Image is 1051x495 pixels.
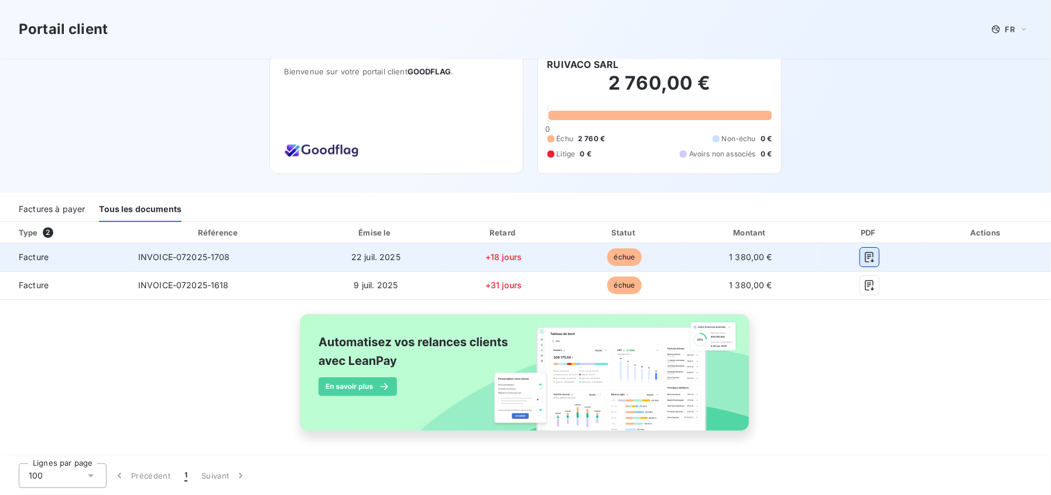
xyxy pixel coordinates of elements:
[445,227,563,238] div: Retard
[284,139,359,159] img: Company logo
[485,252,522,262] span: +18 jours
[177,463,194,488] button: 1
[43,227,53,238] span: 2
[19,197,85,222] div: Factures à payer
[198,228,238,237] div: Référence
[1005,25,1015,34] span: FR
[761,149,772,159] span: 0 €
[289,307,762,451] img: banner
[138,252,230,262] span: INVOICE-072025-1708
[557,134,574,144] span: Échu
[194,463,254,488] button: Suivant
[107,463,177,488] button: Précédent
[578,134,605,144] span: 2 760 €
[557,149,576,159] span: Litige
[729,280,772,290] span: 1 380,00 €
[689,149,756,159] span: Avoirs non associés
[9,279,119,291] span: Facture
[284,67,509,76] span: Bienvenue sur votre portail client .
[99,197,182,222] div: Tous les documents
[545,124,550,134] span: 0
[607,248,642,266] span: échue
[547,57,619,71] h6: RUIVACO SARL
[29,470,43,482] span: 100
[687,227,815,238] div: Montant
[12,227,126,238] div: Type
[820,227,920,238] div: PDF
[485,280,522,290] span: +31 jours
[408,67,451,76] span: GOODFLAG
[354,280,398,290] span: 9 juil. 2025
[351,252,400,262] span: 22 juil. 2025
[19,19,108,40] h3: Portail client
[311,227,440,238] div: Émise le
[761,134,772,144] span: 0 €
[580,149,591,159] span: 0 €
[547,71,772,107] h2: 2 760,00 €
[722,134,756,144] span: Non-échu
[567,227,682,238] div: Statut
[184,470,187,482] span: 1
[729,252,772,262] span: 1 380,00 €
[924,227,1049,238] div: Actions
[138,280,229,290] span: INVOICE-072025-1618
[9,251,119,263] span: Facture
[607,276,642,294] span: échue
